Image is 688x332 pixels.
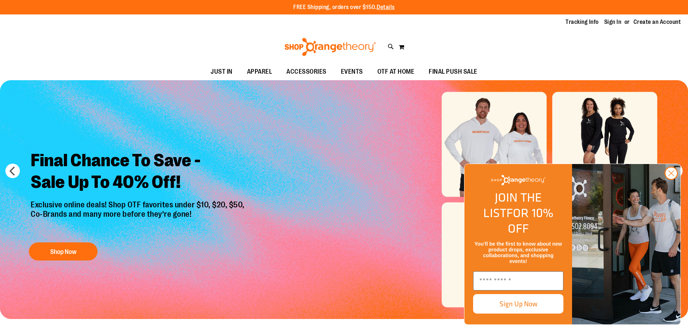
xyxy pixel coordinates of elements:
[286,64,326,80] span: ACCESSORIES
[203,64,240,80] a: JUST IN
[5,164,20,178] button: prev
[25,144,252,264] a: Final Chance To Save -Sale Up To 40% Off! Exclusive online deals! Shop OTF favorites under $10, $...
[341,64,363,80] span: EVENTS
[421,64,485,80] a: FINAL PUSH SALE
[25,200,252,236] p: Exclusive online deals! Shop OTF favorites under $10, $20, $50, Co-Brands and many more before th...
[293,3,395,12] p: FREE Shipping, orders over $150.
[491,175,545,185] img: Shop Orangetheory
[279,64,334,80] a: ACCESSORIES
[457,156,688,332] div: FLYOUT Form
[377,64,415,80] span: OTF AT HOME
[483,188,542,222] span: JOIN THE LIST
[240,64,280,80] a: APPAREL
[29,242,98,260] button: Shop Now
[429,64,477,80] span: FINAL PUSH SALE
[284,38,377,56] img: Shop Orangetheory
[211,64,233,80] span: JUST IN
[377,4,395,10] a: Details
[665,167,678,180] button: Close dialog
[475,241,562,264] span: You’ll be the first to know about new product drops, exclusive collaborations, and shopping events!
[604,18,622,26] a: Sign In
[572,164,680,324] img: Shop Orangtheory
[473,294,563,314] button: Sign Up Now
[566,18,599,26] a: Tracking Info
[633,18,681,26] a: Create an Account
[370,64,422,80] a: OTF AT HOME
[25,144,252,200] h2: Final Chance To Save - Sale Up To 40% Off!
[247,64,272,80] span: APPAREL
[334,64,370,80] a: EVENTS
[473,271,563,290] input: Enter email
[506,204,553,237] span: FOR 10% OFF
